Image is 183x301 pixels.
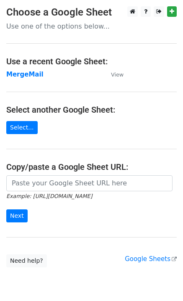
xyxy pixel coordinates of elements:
p: Use one of the options below... [6,22,177,31]
a: Google Sheets [125,255,177,263]
h3: Choose a Google Sheet [6,6,177,18]
input: Paste your Google Sheet URL here [6,175,173,191]
a: View [103,71,124,78]
small: Example: [URL][DOMAIN_NAME] [6,193,92,199]
h4: Copy/paste a Google Sheet URL: [6,162,177,172]
h4: Select another Google Sheet: [6,105,177,115]
input: Next [6,209,28,222]
a: Need help? [6,254,47,267]
h4: Use a recent Google Sheet: [6,56,177,66]
a: Select... [6,121,38,134]
small: View [111,71,124,78]
a: MergeMail [6,71,44,78]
